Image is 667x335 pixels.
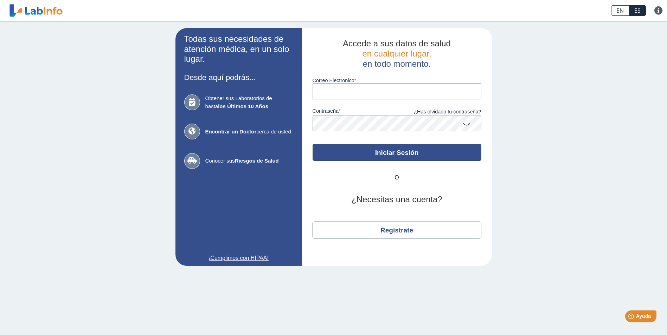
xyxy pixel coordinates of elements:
[629,5,646,16] a: ES
[313,108,397,116] label: contraseña
[205,157,293,165] span: Conocer sus
[343,39,451,48] span: Accede a sus datos de salud
[218,103,268,109] b: los Últimos 10 Años
[184,254,293,262] a: ¡Cumplimos con HIPAA!
[313,222,481,238] button: Regístrate
[397,108,481,116] a: ¿Has olvidado tu contraseña?
[376,173,418,182] span: O
[184,34,293,64] h2: Todas sus necesidades de atención médica, en un solo lugar.
[363,59,431,68] span: en todo momento.
[235,158,279,164] b: Riesgos de Salud
[313,144,481,161] button: Iniciar Sesión
[604,308,659,327] iframe: Help widget launcher
[313,195,481,205] h2: ¿Necesitas una cuenta?
[205,128,293,136] span: cerca de usted
[205,129,257,134] b: Encontrar un Doctor
[611,5,629,16] a: EN
[362,49,431,58] span: en cualquier lugar,
[184,73,293,82] h3: Desde aquí podrás...
[313,78,481,83] label: Correo Electronico
[205,94,293,110] span: Obtener sus Laboratorios de hasta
